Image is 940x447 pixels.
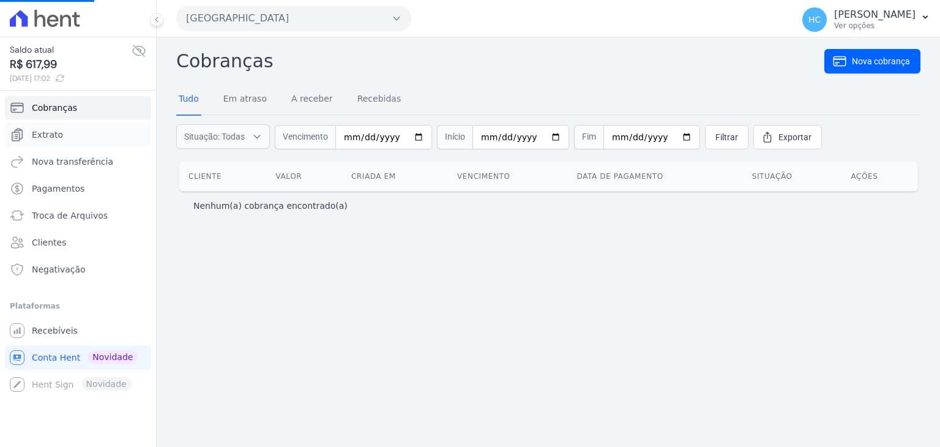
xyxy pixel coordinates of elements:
[574,125,603,149] span: Fim
[355,84,404,116] a: Recebidas
[289,84,335,116] a: A receber
[742,162,841,191] th: Situação
[266,162,341,191] th: Valor
[5,230,151,255] a: Clientes
[193,200,348,212] p: Nenhum(a) cobrança encontrado(a)
[852,55,910,67] span: Nova cobrança
[32,102,77,114] span: Cobranças
[176,6,411,31] button: [GEOGRAPHIC_DATA]
[32,351,80,364] span: Conta Hent
[793,2,940,37] button: HC [PERSON_NAME] Ver opções
[10,73,132,84] span: [DATE] 17:02
[5,318,151,343] a: Recebíveis
[341,162,447,191] th: Criada em
[567,162,742,191] th: Data de pagamento
[834,9,916,21] p: [PERSON_NAME]
[841,162,918,191] th: Ações
[715,131,738,143] span: Filtrar
[176,84,201,116] a: Tudo
[32,325,78,337] span: Recebíveis
[10,43,132,56] span: Saldo atual
[5,176,151,201] a: Pagamentos
[88,350,138,364] span: Novidade
[184,130,245,143] span: Situação: Todas
[10,56,132,73] span: R$ 617,99
[5,345,151,370] a: Conta Hent Novidade
[32,263,86,276] span: Negativação
[10,299,146,314] div: Plataformas
[176,47,824,75] h2: Cobranças
[10,96,146,397] nav: Sidebar
[32,129,63,141] span: Extrato
[221,84,269,116] a: Em atraso
[5,203,151,228] a: Troca de Arquivos
[5,96,151,120] a: Cobranças
[32,156,113,168] span: Nova transferência
[32,236,66,249] span: Clientes
[5,257,151,282] a: Negativação
[447,162,567,191] th: Vencimento
[176,124,270,149] button: Situação: Todas
[824,49,920,73] a: Nova cobrança
[5,149,151,174] a: Nova transferência
[5,122,151,147] a: Extrato
[275,125,335,149] span: Vencimento
[753,125,822,149] a: Exportar
[179,162,266,191] th: Cliente
[834,21,916,31] p: Ver opções
[437,125,472,149] span: Início
[808,15,821,24] span: HC
[32,182,84,195] span: Pagamentos
[32,209,108,222] span: Troca de Arquivos
[778,131,811,143] span: Exportar
[705,125,748,149] a: Filtrar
